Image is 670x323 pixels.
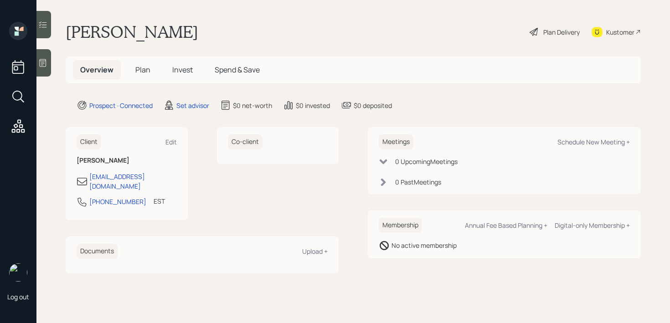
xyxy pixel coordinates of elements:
[557,138,630,146] div: Schedule New Meeting +
[172,65,193,75] span: Invest
[66,22,198,42] h1: [PERSON_NAME]
[302,247,328,256] div: Upload +
[77,157,177,164] h6: [PERSON_NAME]
[233,101,272,110] div: $0 net-worth
[154,196,165,206] div: EST
[296,101,330,110] div: $0 invested
[555,221,630,230] div: Digital-only Membership +
[354,101,392,110] div: $0 deposited
[392,241,457,250] div: No active membership
[379,134,413,149] h6: Meetings
[77,244,118,259] h6: Documents
[89,101,153,110] div: Prospect · Connected
[9,263,27,282] img: retirable_logo.png
[77,134,101,149] h6: Client
[543,27,580,37] div: Plan Delivery
[80,65,113,75] span: Overview
[395,157,458,166] div: 0 Upcoming Meeting s
[395,177,441,187] div: 0 Past Meeting s
[89,172,177,191] div: [EMAIL_ADDRESS][DOMAIN_NAME]
[89,197,146,206] div: [PHONE_NUMBER]
[215,65,260,75] span: Spend & Save
[465,221,547,230] div: Annual Fee Based Planning +
[165,138,177,146] div: Edit
[135,65,150,75] span: Plan
[228,134,263,149] h6: Co-client
[379,218,422,233] h6: Membership
[606,27,634,37] div: Kustomer
[7,292,29,301] div: Log out
[176,101,209,110] div: Set advisor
